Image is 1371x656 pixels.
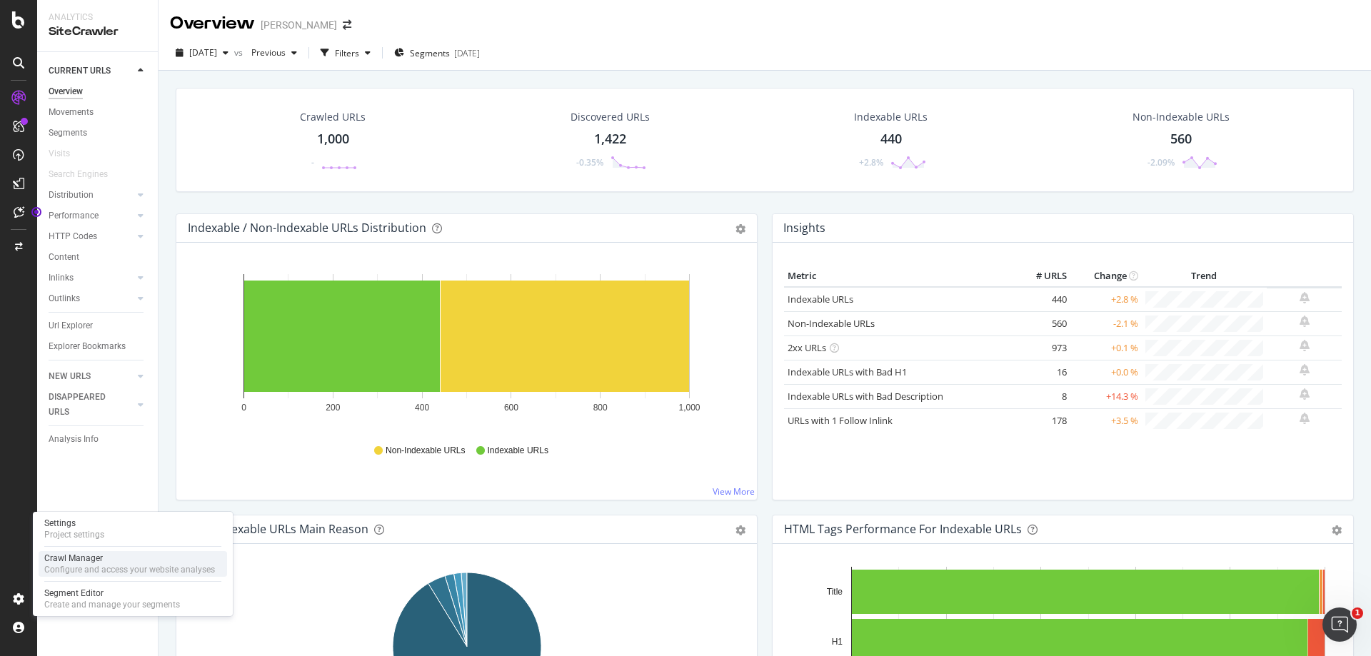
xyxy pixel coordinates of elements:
[1070,384,1142,408] td: +14.3 %
[504,403,518,413] text: 600
[1013,266,1070,287] th: # URLS
[49,188,94,203] div: Distribution
[246,41,303,64] button: Previous
[44,552,215,564] div: Crawl Manager
[49,432,148,447] a: Analysis Info
[241,403,246,413] text: 0
[49,126,87,141] div: Segments
[1300,316,1310,327] div: bell-plus
[1170,130,1192,148] div: 560
[335,47,359,59] div: Filters
[44,518,104,529] div: Settings
[386,445,465,457] span: Non-Indexable URLs
[317,130,349,148] div: 1,000
[1013,408,1070,433] td: 178
[49,291,80,306] div: Outlinks
[1332,525,1342,535] div: gear
[49,188,134,203] a: Distribution
[788,317,875,330] a: Non-Indexable URLs
[788,414,893,427] a: URLs with 1 Follow Inlink
[188,266,745,431] svg: A chart.
[388,41,486,64] button: Segments[DATE]
[1142,266,1267,287] th: Trend
[234,46,246,59] span: vs
[1070,408,1142,433] td: +3.5 %
[188,522,368,536] div: Non-Indexable URLs Main Reason
[415,403,429,413] text: 400
[49,84,148,99] a: Overview
[1013,335,1070,360] td: 973
[261,18,337,32] div: [PERSON_NAME]
[343,20,351,30] div: arrow-right-arrow-left
[880,130,902,148] div: 440
[788,390,943,403] a: Indexable URLs with Bad Description
[594,130,626,148] div: 1,422
[571,110,650,124] div: Discovered URLs
[39,551,227,577] a: Crawl ManagerConfigure and access your website analyses
[315,41,376,64] button: Filters
[49,11,146,24] div: Analytics
[783,218,825,238] h4: Insights
[49,146,84,161] a: Visits
[1352,607,1363,619] span: 1
[1300,413,1310,424] div: bell-plus
[827,587,843,597] text: Title
[1300,292,1310,303] div: bell-plus
[246,46,286,59] span: Previous
[44,587,180,599] div: Segment Editor
[49,229,134,244] a: HTTP Codes
[788,293,853,306] a: Indexable URLs
[1013,287,1070,312] td: 440
[49,167,122,182] a: Search Engines
[678,403,700,413] text: 1,000
[1300,364,1310,375] div: bell-plus
[454,47,480,59] div: [DATE]
[49,250,79,265] div: Content
[49,291,134,306] a: Outlinks
[832,637,843,647] text: H1
[1322,607,1357,642] iframe: Intercom live chat
[170,11,255,36] div: Overview
[189,46,217,59] span: 2024 Dec. 29th
[49,64,134,79] a: CURRENT URLS
[49,146,70,161] div: Visits
[784,266,1013,287] th: Metric
[30,206,43,218] div: Tooltip anchor
[326,403,340,413] text: 200
[49,208,99,223] div: Performance
[39,516,227,542] a: SettingsProject settings
[1300,340,1310,351] div: bell-plus
[49,339,148,354] a: Explorer Bookmarks
[49,84,83,99] div: Overview
[49,318,148,333] a: Url Explorer
[859,156,883,168] div: +2.8%
[49,390,121,420] div: DISAPPEARED URLS
[49,229,97,244] div: HTTP Codes
[188,221,426,235] div: Indexable / Non-Indexable URLs Distribution
[735,525,745,535] div: gear
[49,339,126,354] div: Explorer Bookmarks
[576,156,603,168] div: -0.35%
[1070,311,1142,335] td: -2.1 %
[49,105,148,120] a: Movements
[410,47,450,59] span: Segments
[735,224,745,234] div: gear
[49,432,99,447] div: Analysis Info
[49,250,148,265] a: Content
[1133,110,1230,124] div: Non-Indexable URLs
[1013,311,1070,335] td: 560
[713,485,755,498] a: View More
[488,445,548,457] span: Indexable URLs
[49,126,148,141] a: Segments
[44,529,104,540] div: Project settings
[593,403,608,413] text: 800
[300,110,366,124] div: Crawled URLs
[1300,388,1310,400] div: bell-plus
[1147,156,1175,168] div: -2.09%
[49,271,134,286] a: Inlinks
[854,110,928,124] div: Indexable URLs
[1070,335,1142,360] td: +0.1 %
[1013,360,1070,384] td: 16
[1070,266,1142,287] th: Change
[788,341,826,354] a: 2xx URLs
